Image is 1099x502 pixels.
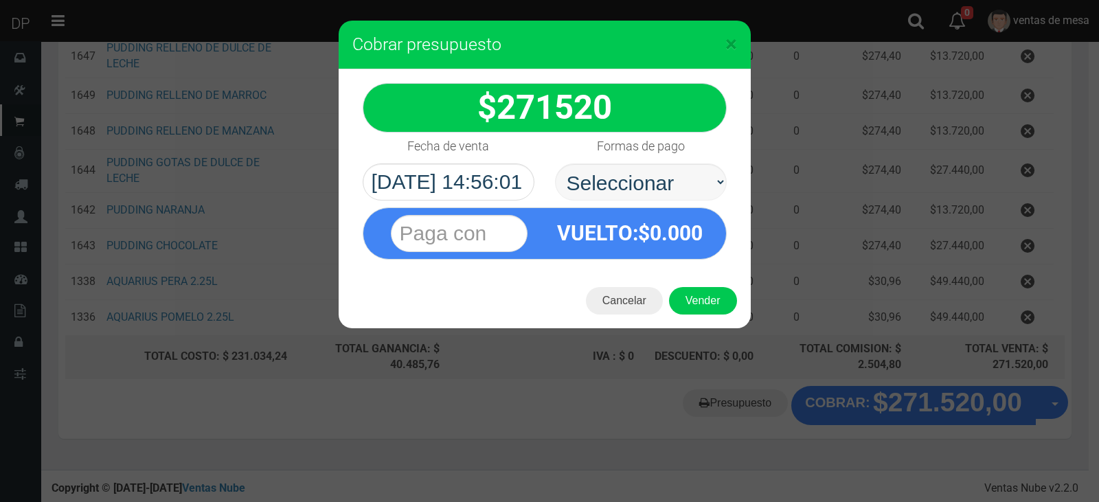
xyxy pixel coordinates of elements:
h3: Cobrar presupuesto [352,34,737,55]
strong: :$ [557,221,703,245]
span: 271520 [497,88,612,127]
strong: $ [477,88,612,127]
input: Paga con [391,215,528,252]
span: VUELTO [557,221,633,245]
span: 0.000 [650,221,703,245]
button: Close [725,33,737,55]
button: Vender [669,287,737,315]
button: Cancelar [586,287,663,315]
span: × [725,31,737,57]
h4: Formas de pago [597,139,685,153]
h4: Fecha de venta [407,139,489,153]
